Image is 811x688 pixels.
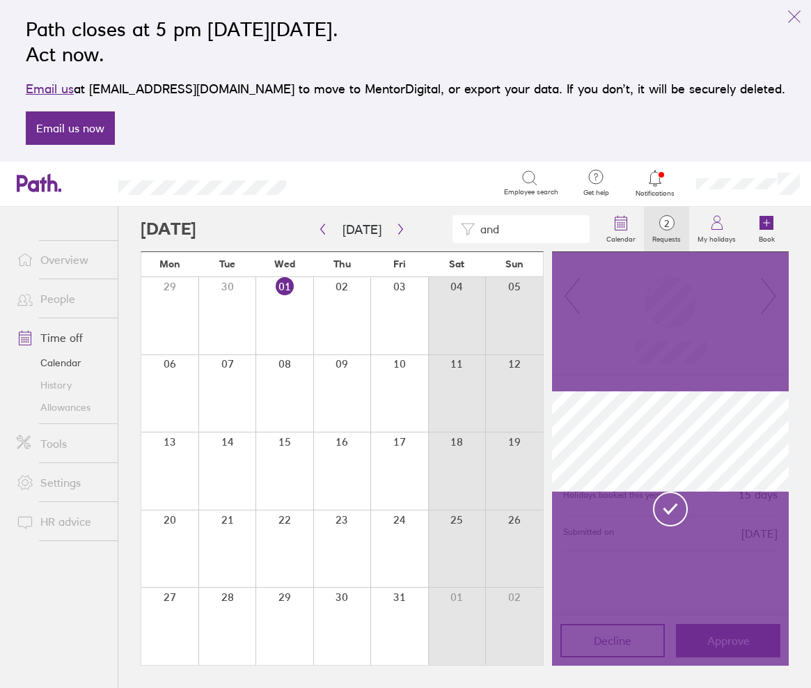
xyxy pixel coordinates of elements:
[505,258,523,269] span: Sun
[750,231,783,244] label: Book
[633,169,678,198] a: Notifications
[26,81,74,96] a: Email us
[6,285,118,313] a: People
[6,324,118,352] a: Time off
[333,258,351,269] span: Thu
[689,207,744,251] a: My holidays
[6,469,118,497] a: Settings
[574,189,619,197] span: Get help
[26,17,785,67] h2: Path closes at 5 pm [DATE][DATE]. Act now.
[6,430,118,458] a: Tools
[26,111,115,145] a: Email us now
[644,231,689,244] label: Requests
[644,218,689,229] span: 2
[598,207,644,251] a: Calendar
[6,374,118,396] a: History
[689,231,744,244] label: My holidays
[331,218,393,241] button: [DATE]
[744,207,789,251] a: Book
[644,207,689,251] a: 2Requests
[159,258,180,269] span: Mon
[6,246,118,274] a: Overview
[6,508,118,535] a: HR advice
[6,396,118,419] a: Allowances
[393,258,406,269] span: Fri
[475,216,581,242] input: Filter by employee
[6,352,118,374] a: Calendar
[633,189,678,198] span: Notifications
[598,231,644,244] label: Calendar
[449,258,464,269] span: Sat
[26,79,785,99] p: at [EMAIL_ADDRESS][DOMAIN_NAME] to move to MentorDigital, or export your data. If you don’t, it w...
[274,258,295,269] span: Wed
[324,176,359,189] div: Search
[219,258,235,269] span: Tue
[504,188,558,196] span: Employee search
